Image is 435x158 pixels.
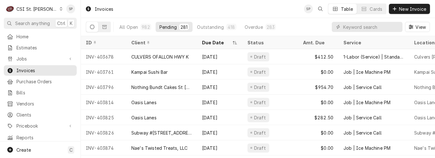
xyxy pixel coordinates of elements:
[253,114,267,121] div: Draft
[57,20,65,27] span: Ctrl
[119,24,138,30] div: All Open
[304,4,313,13] div: Shelley Politte's Avatar
[4,65,77,76] a: Invoices
[343,114,382,121] div: Job | Service Call
[228,24,235,30] div: 418
[197,49,242,64] div: [DATE]
[370,6,382,12] div: Cards
[131,54,189,60] div: CULVERS OFALLON HWY K
[4,54,77,64] a: Go to Jobs
[253,130,267,136] div: Draft
[66,4,75,13] div: Shelley Politte's Avatar
[131,145,188,151] div: Nae's Twisted Treats, LLC
[298,140,338,155] div: $0.00
[405,22,430,32] button: View
[70,20,73,27] span: K
[81,79,126,95] div: INV-403796
[4,98,77,109] a: Vendors
[16,6,57,12] div: CSI St. [PERSON_NAME]
[4,132,77,143] a: Reports
[16,55,64,62] span: Jobs
[16,147,31,153] span: Create
[389,4,430,14] button: New Invoice
[16,67,74,74] span: Invoices
[398,6,427,12] span: New Invoice
[197,95,242,110] div: [DATE]
[343,69,390,75] div: Job | Ice Machine PM
[16,100,74,107] span: Vendors
[15,20,50,27] span: Search anything
[298,64,338,79] div: $0.00
[343,84,382,91] div: Job | Service Call
[245,24,263,30] div: Overdue
[197,24,224,30] div: Outstanding
[16,134,74,141] span: Reports
[131,69,168,75] div: Kampai Sushi Bar
[159,24,177,30] div: Pending
[197,79,242,95] div: [DATE]
[4,121,77,131] a: Go to Pricebook
[142,24,150,30] div: 982
[6,4,15,13] div: CSI St. Louis's Avatar
[343,99,390,106] div: Job | Ice Machine PM
[16,44,74,51] span: Estimates
[197,140,242,155] div: [DATE]
[69,147,73,153] span: C
[253,99,267,106] div: Draft
[81,64,126,79] div: INV-403761
[16,123,64,129] span: Pricebook
[343,145,390,151] div: Job | Ice Machine PM
[131,114,157,121] div: Oasis Lanes
[298,95,338,110] div: $0.00
[6,4,15,13] div: C
[202,39,231,46] div: Due Date
[181,24,188,30] div: 281
[4,76,77,87] a: Purchase Orders
[197,64,242,79] div: [DATE]
[131,39,191,46] div: Client
[253,84,267,91] div: Draft
[81,125,126,140] div: INV-403826
[81,140,126,155] div: INV-403874
[16,33,74,40] span: Home
[86,39,120,46] div: ID
[253,54,267,60] div: Draft
[4,110,77,120] a: Clients
[4,87,77,98] a: Bills
[298,125,338,140] div: $0.00
[267,24,275,30] div: 283
[343,130,382,136] div: Job | Service Call
[4,31,77,42] a: Home
[315,4,325,14] button: Open search
[131,130,192,136] div: Subway #[STREET_ADDRESS]
[16,78,74,85] span: Purchase Orders
[16,89,74,96] span: Bills
[81,110,126,125] div: INV-403825
[81,95,126,110] div: INV-403814
[343,22,399,32] input: Keyword search
[304,4,313,13] div: SP
[131,99,157,106] div: Oasis Lanes
[298,79,338,95] div: $954.70
[343,39,403,46] div: Service
[298,49,338,64] div: $412.50
[4,42,77,53] a: Estimates
[197,110,242,125] div: [DATE]
[247,39,292,46] div: Status
[298,110,338,125] div: $282.50
[253,145,267,151] div: Draft
[343,54,404,60] div: 1-Labor (Service) | Standard | Incurred
[4,18,77,29] button: Search anythingCtrlK
[197,125,242,140] div: [DATE]
[414,24,427,30] span: View
[303,39,332,46] div: Amt. Due
[16,111,74,118] span: Clients
[341,6,353,12] div: Table
[131,84,192,91] div: Nothing Bundt Cakes St [PERSON_NAME]
[81,49,126,64] div: INV-403678
[253,69,267,75] div: Draft
[66,4,75,13] div: SP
